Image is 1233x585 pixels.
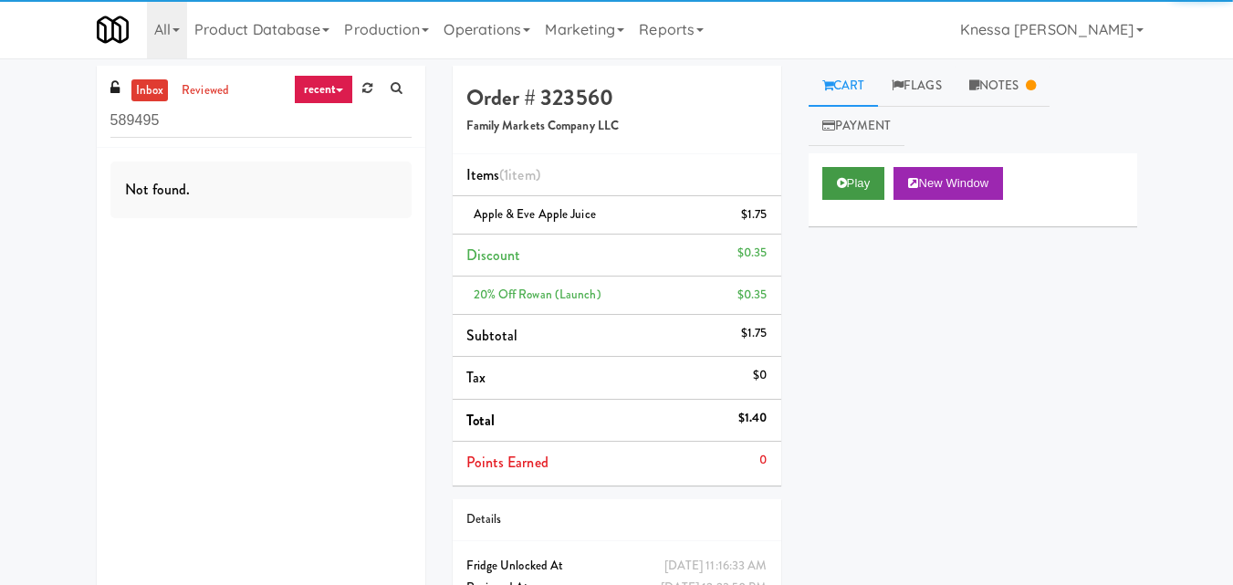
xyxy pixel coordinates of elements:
[878,66,956,107] a: Flags
[131,79,169,102] a: inbox
[466,508,768,531] div: Details
[738,407,768,430] div: $1.40
[753,364,767,387] div: $0
[809,106,905,147] a: Payment
[737,284,768,307] div: $0.35
[97,14,129,46] img: Micromart
[956,66,1050,107] a: Notes
[474,286,601,303] span: 20% Off Rowan (launch)
[759,449,767,472] div: 0
[508,164,535,185] ng-pluralize: item
[466,325,518,346] span: Subtotal
[466,86,768,110] h4: Order # 323560
[466,367,486,388] span: Tax
[822,167,885,200] button: Play
[177,79,234,102] a: reviewed
[741,204,768,226] div: $1.75
[499,164,540,185] span: (1 )
[466,164,540,185] span: Items
[741,322,768,345] div: $1.75
[466,245,521,266] span: Discount
[466,120,768,133] h5: Family Markets Company LLC
[466,410,496,431] span: Total
[737,242,768,265] div: $0.35
[466,555,768,578] div: Fridge Unlocked At
[466,452,549,473] span: Points Earned
[809,66,879,107] a: Cart
[125,179,191,200] span: Not found.
[664,555,768,578] div: [DATE] 11:16:33 AM
[294,75,354,104] a: recent
[110,104,412,138] input: Search vision orders
[474,205,596,223] span: Apple & Eve Apple Juice
[893,167,1003,200] button: New Window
